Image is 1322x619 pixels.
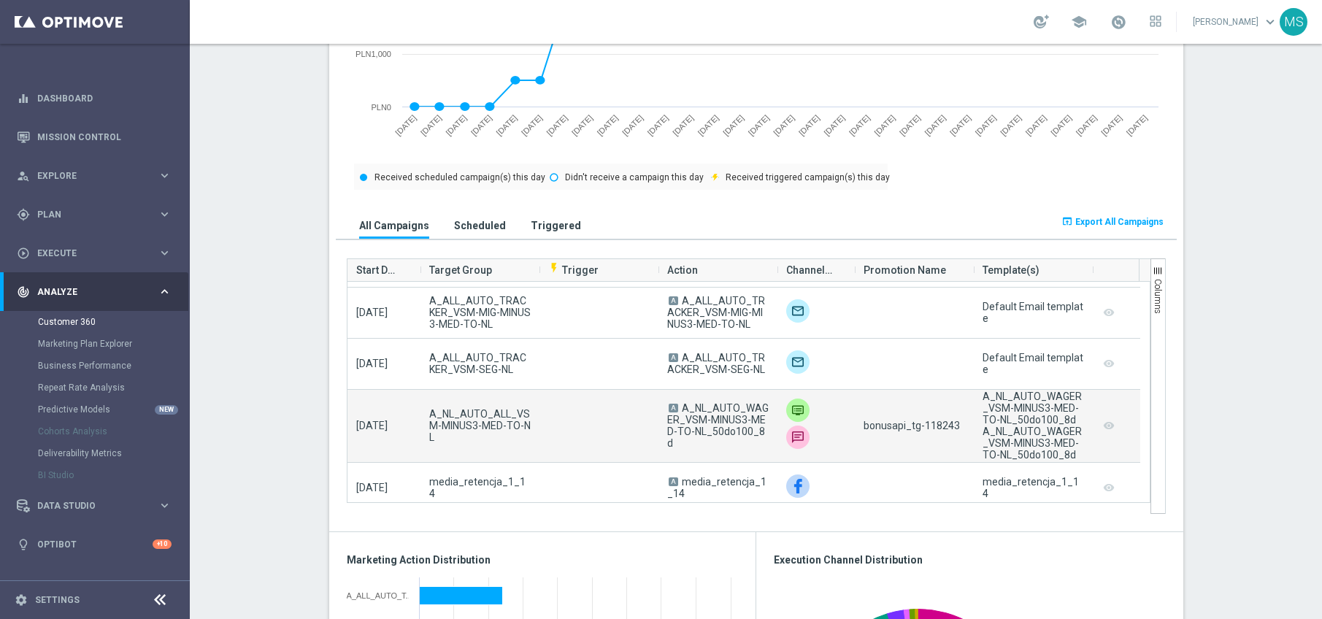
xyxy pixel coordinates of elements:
img: Facebook Custom Audience [786,474,810,498]
button: lightbulb Optibot +10 [16,539,172,550]
span: Execute [37,249,158,258]
span: bonusapi_tg-118243 [864,420,960,431]
text: [DATE] [897,113,921,137]
div: Target group only [786,350,810,374]
text: [DATE] [822,113,846,137]
a: Repeat Rate Analysis [38,382,152,393]
text: [DATE] [1074,113,1098,137]
text: [DATE] [645,113,669,137]
div: Customer 360 [38,311,188,333]
text: [DATE] [1049,113,1073,137]
text: [DATE] [418,113,442,137]
div: media_retencja_1_14 [983,476,1084,499]
div: Data Studio [17,499,158,512]
text: [DATE] [923,113,947,137]
a: [PERSON_NAME]keyboard_arrow_down [1191,11,1280,33]
button: Mission Control [16,131,172,143]
h3: Marketing Action Distribution [347,553,738,566]
span: Data Studio [37,501,158,510]
i: flash_on [548,262,560,274]
span: Trigger [548,264,599,276]
span: A_NL_AUTO_WAGER_VSM-MINUS3-MED-TO-NL_50do100_8d [667,402,769,449]
i: keyboard_arrow_right [158,285,172,299]
button: Triggered [527,212,585,239]
span: Plan [37,210,158,219]
div: person_search Explore keyboard_arrow_right [16,170,172,182]
div: Optibot [17,525,172,564]
text: [DATE] [796,113,821,137]
span: keyboard_arrow_down [1262,14,1278,30]
div: Default Email template [983,352,1084,375]
text: PLN0 [371,103,391,112]
span: Explore [37,172,158,180]
button: play_circle_outline Execute keyboard_arrow_right [16,247,172,259]
a: Customer 360 [38,316,152,328]
text: [DATE] [469,113,493,137]
text: [DATE] [973,113,997,137]
a: Deliverability Metrics [38,447,152,459]
div: Private message [786,399,810,422]
i: gps_fixed [17,208,30,221]
a: Mission Control [37,118,172,156]
div: BI Studio [38,464,188,486]
text: [DATE] [595,113,619,137]
text: [DATE] [721,113,745,137]
text: Received scheduled campaign(s) this day [374,172,545,182]
div: A_NL_AUTO_WAGER_VSM-MINUS3-MED-TO-NL_50do100_8d [983,391,1084,426]
i: keyboard_arrow_right [158,207,172,221]
span: A_ALL_AUTO_TRACKER_VSM-MIG-MINUS3-MED-TO-NL [667,295,765,330]
h3: All Campaigns [359,219,429,232]
text: [DATE] [671,113,695,137]
span: Promotion Name [864,255,946,285]
div: Predictive Models [38,399,188,420]
div: +10 [153,539,172,549]
span: A [669,477,678,486]
div: A_NL_AUTO_WAGER_VSM-MINUS3-MED-TO-NL_50do100_8d [983,426,1084,461]
span: A [669,353,678,362]
i: keyboard_arrow_right [158,246,172,260]
text: [DATE] [999,113,1023,137]
img: Target group only [786,299,810,323]
text: [DATE] [494,113,518,137]
div: Explore [17,169,158,182]
i: keyboard_arrow_right [158,499,172,512]
div: Execute [17,247,158,260]
text: [DATE] [570,113,594,137]
span: Columns [1153,279,1163,314]
h3: Triggered [531,219,581,232]
button: track_changes Analyze keyboard_arrow_right [16,286,172,298]
span: A_ALL_AUTO_TRACKER_VSM-SEG-NL [667,352,765,375]
text: [DATE] [746,113,770,137]
img: SMS [786,426,810,449]
span: Analyze [37,288,158,296]
i: keyboard_arrow_right [158,169,172,182]
button: equalizer Dashboard [16,93,172,104]
span: A_ALL_AUTO_TRACKER_VSM-SEG-NL [429,352,531,375]
i: play_circle_outline [17,247,30,260]
div: MS [1280,8,1307,36]
div: Default Email template [983,301,1084,324]
text: [DATE] [948,113,972,137]
text: [DATE] [1099,113,1123,137]
i: equalizer [17,92,30,105]
div: gps_fixed Plan keyboard_arrow_right [16,209,172,220]
div: Marketing Plan Explorer [38,333,188,355]
div: Analyze [17,285,158,299]
button: Scheduled [450,212,510,239]
span: school [1071,14,1087,30]
span: Start Date [356,255,400,285]
span: A [669,296,678,305]
a: Optibot [37,525,153,564]
text: [DATE] [872,113,896,137]
span: Target Group [429,255,492,285]
div: Deliverability Metrics [38,442,188,464]
span: Export All Campaigns [1075,217,1164,227]
i: settings [15,593,28,607]
span: media_retencja_1_14 [667,476,766,499]
text: PLN1,000 [356,50,391,58]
